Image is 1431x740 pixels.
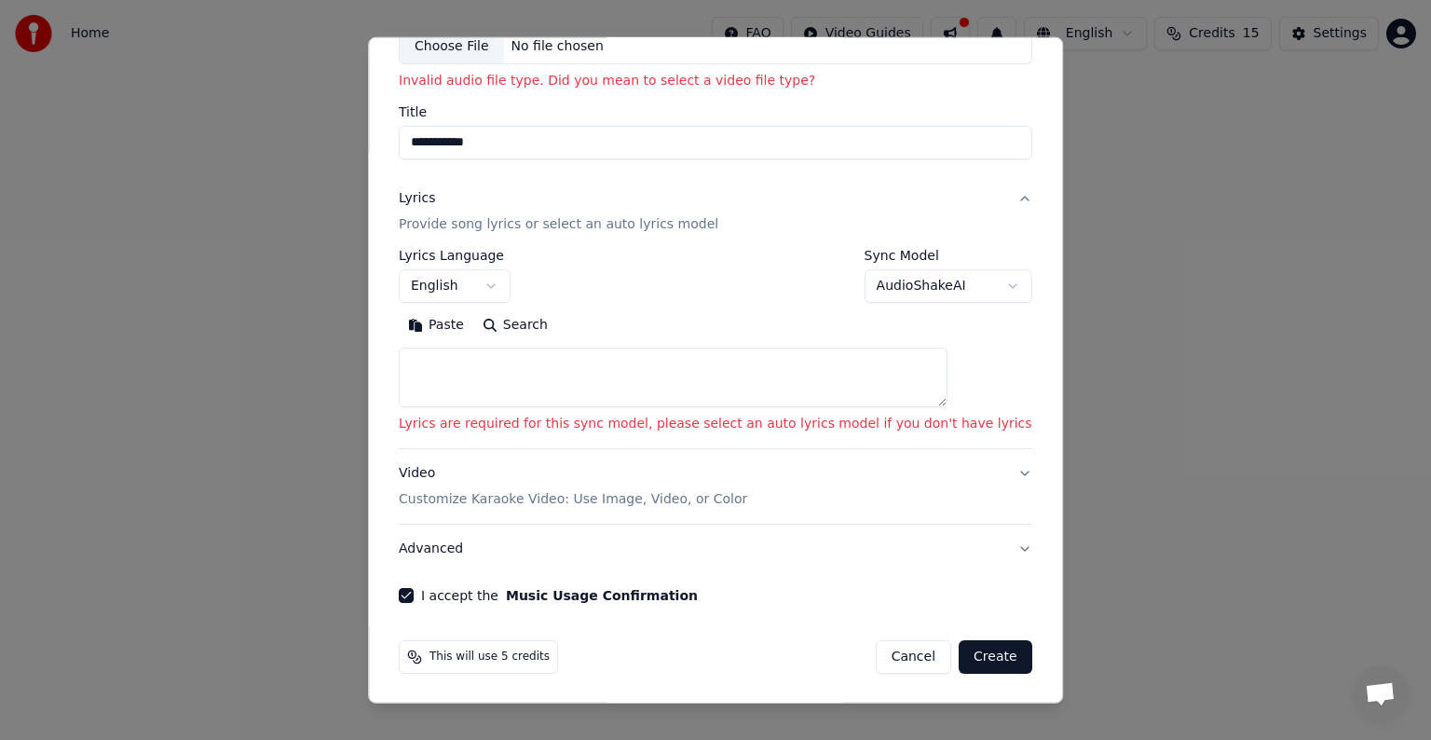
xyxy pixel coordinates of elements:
[399,249,1032,448] div: LyricsProvide song lyrics or select an auto lyrics model
[865,249,1032,262] label: Sync Model
[473,310,557,340] button: Search
[506,589,698,602] button: I accept the
[400,30,504,63] div: Choose File
[876,640,951,674] button: Cancel
[399,415,1032,433] p: Lyrics are required for this sync model, please select an auto lyrics model if you don't have lyrics
[429,650,550,665] span: This will use 5 credits
[399,490,747,509] p: Customize Karaoke Video: Use Image, Video, or Color
[399,105,1032,118] label: Title
[399,464,747,509] div: Video
[399,249,511,262] label: Lyrics Language
[959,640,1032,674] button: Create
[399,310,473,340] button: Paste
[399,174,1032,249] button: LyricsProvide song lyrics or select an auto lyrics model
[399,525,1032,573] button: Advanced
[399,215,718,234] p: Provide song lyrics or select an auto lyrics model
[399,449,1032,524] button: VideoCustomize Karaoke Video: Use Image, Video, or Color
[504,37,611,56] div: No file chosen
[399,72,1032,90] p: Invalid audio file type. Did you mean to select a video file type?
[399,189,435,208] div: Lyrics
[421,589,698,602] label: I accept the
